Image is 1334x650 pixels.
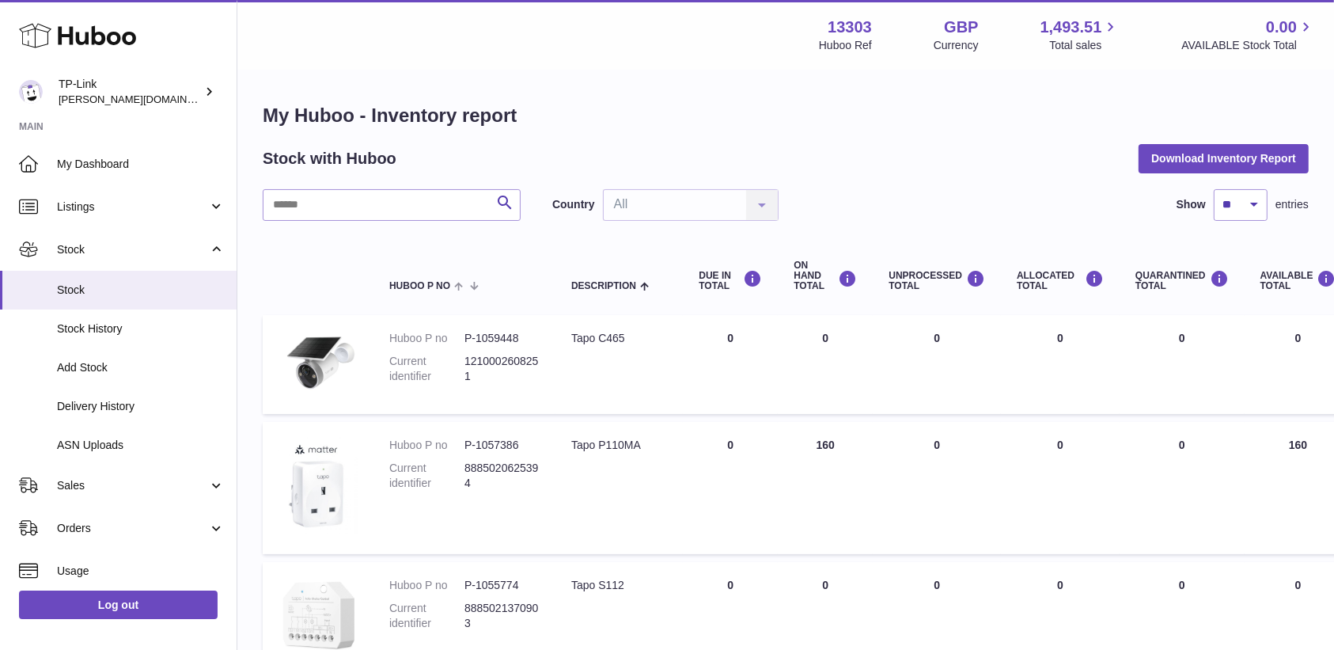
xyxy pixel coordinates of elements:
[1135,270,1229,291] div: QUARANTINED Total
[464,354,540,384] dd: 1210002608251
[683,315,778,414] td: 0
[57,242,208,257] span: Stock
[57,521,208,536] span: Orders
[19,591,218,619] a: Log out
[389,281,450,291] span: Huboo P no
[59,77,201,107] div: TP-Link
[19,80,43,104] img: susie.li@tp-link.com
[699,270,762,291] div: DUE IN TOTAL
[1275,197,1309,212] span: entries
[1040,17,1120,53] a: 1,493.51 Total sales
[1179,579,1185,591] span: 0
[57,399,225,414] span: Delivery History
[571,331,667,346] div: Tapo C465
[1181,17,1315,53] a: 0.00 AVAILABLE Stock Total
[263,148,396,169] h2: Stock with Huboo
[1049,38,1120,53] span: Total sales
[57,157,225,172] span: My Dashboard
[57,438,225,453] span: ASN Uploads
[552,197,595,212] label: Country
[464,461,540,491] dd: 8885020625394
[1139,144,1309,173] button: Download Inventory Report
[1181,38,1315,53] span: AVAILABLE Stock Total
[819,38,872,53] div: Huboo Ref
[571,281,636,291] span: Description
[873,315,1001,414] td: 0
[389,331,464,346] dt: Huboo P no
[57,478,208,493] span: Sales
[828,17,872,38] strong: 13303
[464,601,540,631] dd: 8885021370903
[1266,17,1297,38] span: 0.00
[389,461,464,491] dt: Current identifier
[389,438,464,453] dt: Huboo P no
[934,38,979,53] div: Currency
[944,17,978,38] strong: GBP
[683,422,778,554] td: 0
[389,601,464,631] dt: Current identifier
[57,283,225,298] span: Stock
[263,103,1309,128] h1: My Huboo - Inventory report
[794,260,857,292] div: ON HAND Total
[464,578,540,593] dd: P-1055774
[778,315,873,414] td: 0
[389,578,464,593] dt: Huboo P no
[1179,332,1185,344] span: 0
[279,331,358,394] img: product image
[571,578,667,593] div: Tapo S112
[57,564,225,579] span: Usage
[571,438,667,453] div: Tapo P110MA
[778,422,873,554] td: 160
[1179,439,1185,451] span: 0
[464,438,540,453] dd: P-1057386
[1017,270,1104,291] div: ALLOCATED Total
[57,200,208,215] span: Listings
[1177,197,1206,212] label: Show
[464,331,540,346] dd: P-1059448
[57,360,225,375] span: Add Stock
[389,354,464,384] dt: Current identifier
[279,438,358,534] img: product image
[873,422,1001,554] td: 0
[59,93,400,105] span: [PERSON_NAME][DOMAIN_NAME][EMAIL_ADDRESS][DOMAIN_NAME]
[1001,422,1120,554] td: 0
[889,270,985,291] div: UNPROCESSED Total
[1001,315,1120,414] td: 0
[57,321,225,336] span: Stock History
[1040,17,1102,38] span: 1,493.51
